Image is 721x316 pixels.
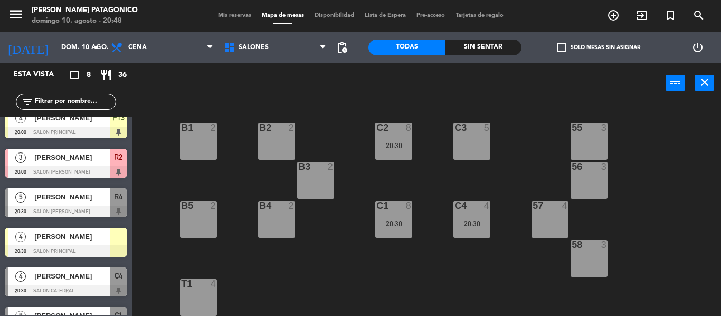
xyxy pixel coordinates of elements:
span: 3 [15,152,26,163]
span: [PERSON_NAME] [34,152,110,163]
span: Pre-acceso [411,13,450,18]
span: Lista de Espera [359,13,411,18]
div: 8 [406,123,412,132]
span: 4 [15,232,26,242]
span: 4 [15,271,26,282]
span: 4 [15,113,26,123]
span: [PERSON_NAME] [34,231,110,242]
span: [PERSON_NAME] [34,112,110,123]
i: search [692,9,705,22]
i: arrow_drop_down [90,41,103,54]
i: close [698,76,711,89]
span: 5 [15,192,26,203]
i: add_circle_outline [607,9,620,22]
span: Mapa de mesas [257,13,309,18]
span: [PERSON_NAME] [34,271,110,282]
div: B5 [181,201,182,210]
span: R4 [114,190,122,203]
i: restaurant [100,69,112,81]
div: T1 [181,279,182,289]
div: B2 [259,123,260,132]
div: Sin sentar [445,40,521,55]
div: Todas [368,40,445,55]
div: 2 [289,201,295,210]
div: B3 [298,162,299,171]
span: Cena [128,44,147,51]
div: 5 [484,123,490,132]
label: Solo mesas sin asignar [557,43,640,52]
span: [PERSON_NAME] [34,191,110,203]
div: 4 [562,201,568,210]
i: exit_to_app [635,9,648,22]
div: 3 [601,240,608,250]
span: Tarjetas de regalo [450,13,509,18]
div: 3 [601,162,608,171]
span: C4 [115,270,122,282]
input: Filtrar por nombre... [34,96,116,108]
div: 4 [211,279,217,289]
div: 20:30 [453,220,490,227]
div: 20:30 [375,142,412,149]
div: 2 [328,162,334,171]
div: 3 [601,123,608,132]
span: pending_actions [336,41,348,54]
div: Esta vista [5,69,76,81]
i: power_input [669,76,682,89]
div: 20:30 [375,220,412,227]
i: power_settings_new [691,41,704,54]
div: 4 [484,201,490,210]
i: filter_list [21,95,34,108]
span: Disponibilidad [309,13,359,18]
button: close [695,75,714,91]
button: menu [8,6,24,26]
div: [PERSON_NAME] Patagonico [32,5,138,16]
div: B4 [259,201,260,210]
span: P13 [112,111,125,124]
span: 36 [118,69,127,81]
i: crop_square [68,69,81,81]
span: check_box_outline_blank [557,43,566,52]
div: domingo 10. agosto - 20:48 [32,16,138,26]
span: R2 [114,151,122,164]
div: 2 [289,123,295,132]
div: C1 [376,201,377,210]
div: C2 [376,123,377,132]
div: 2 [211,123,217,132]
button: power_input [666,75,685,91]
i: turned_in_not [664,9,677,22]
div: B1 [181,123,182,132]
div: 8 [406,201,412,210]
span: SALONES [239,44,269,51]
div: 2 [211,201,217,210]
span: 8 [87,69,91,81]
i: menu [8,6,24,22]
span: Mis reservas [213,13,257,18]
